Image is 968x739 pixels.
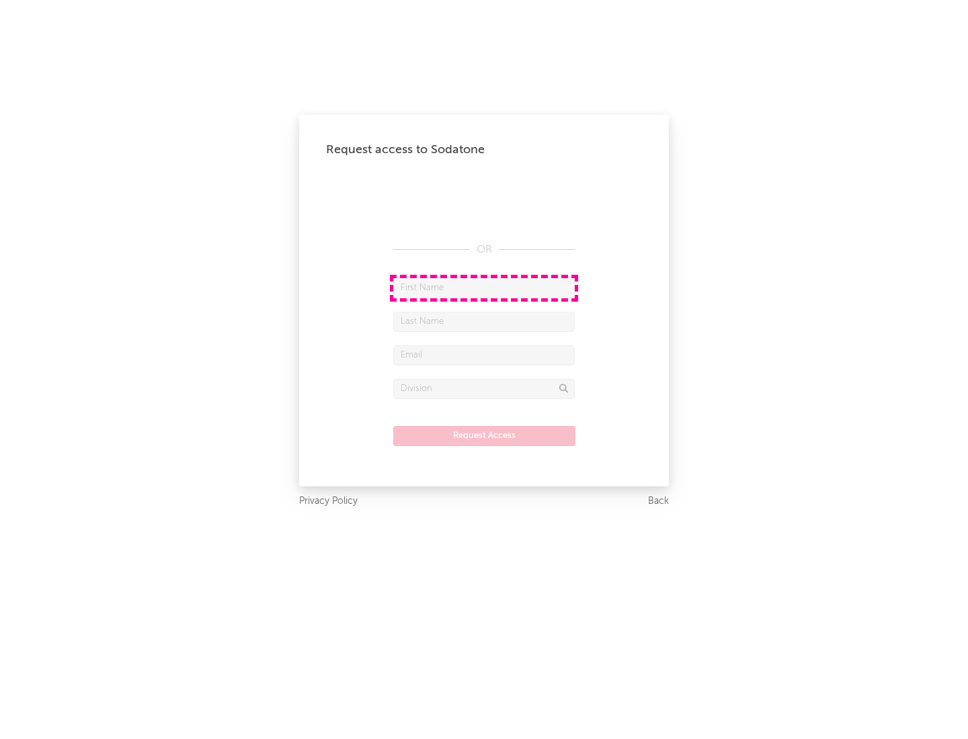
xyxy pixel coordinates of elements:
[393,345,575,365] input: Email
[326,142,642,158] div: Request access to Sodatone
[648,493,669,510] a: Back
[393,278,575,298] input: First Name
[299,493,358,510] a: Privacy Policy
[393,426,575,446] button: Request Access
[393,242,575,258] div: OR
[393,379,575,399] input: Division
[393,312,575,332] input: Last Name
